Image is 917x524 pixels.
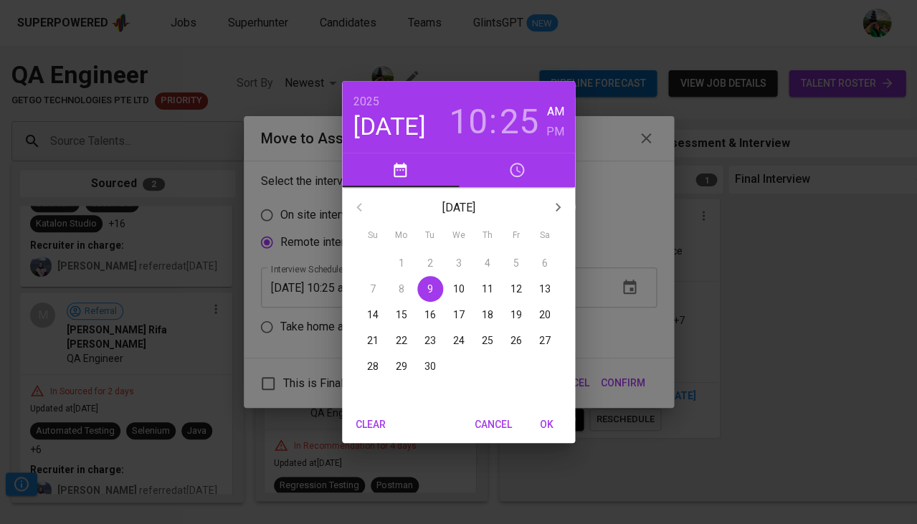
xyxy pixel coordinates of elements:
p: 18 [482,308,493,322]
p: 13 [539,282,551,296]
button: AM [546,102,564,122]
span: Mo [389,229,414,243]
button: [DATE] [353,112,426,142]
p: 30 [424,359,436,373]
p: 21 [367,333,379,348]
p: 10 [453,282,465,296]
p: 12 [510,282,522,296]
button: 18 [475,302,500,328]
span: Fr [503,229,529,243]
button: Clear [348,411,394,438]
button: 11 [475,276,500,302]
p: [DATE] [376,199,541,216]
h3: : [489,102,497,142]
button: 10 [446,276,472,302]
p: 28 [367,359,379,373]
button: 25 [475,328,500,353]
button: 12 [503,276,529,302]
button: OK [523,411,569,438]
span: Tu [417,229,443,243]
button: 20 [532,302,558,328]
span: Sa [532,229,558,243]
button: 30 [417,353,443,379]
button: 13 [532,276,558,302]
p: 16 [424,308,436,322]
span: OK [529,416,564,434]
button: 26 [503,328,529,353]
button: 15 [389,302,414,328]
button: 2025 [353,92,379,112]
h6: AM [546,102,564,122]
button: 19 [503,302,529,328]
button: 10 [449,102,488,142]
p: 14 [367,308,379,322]
button: Cancel [469,411,518,438]
button: 21 [360,328,386,353]
p: 17 [453,308,465,322]
p: 11 [482,282,493,296]
button: 16 [417,302,443,328]
p: 20 [539,308,551,322]
p: 26 [510,333,522,348]
span: Th [475,229,500,243]
button: 9 [417,276,443,302]
button: PM [546,122,564,142]
button: 27 [532,328,558,353]
p: 29 [396,359,407,373]
button: 14 [360,302,386,328]
span: Clear [353,416,388,434]
p: 25 [482,333,493,348]
p: 19 [510,308,522,322]
p: 22 [396,333,407,348]
span: Cancel [475,416,512,434]
button: 17 [446,302,472,328]
p: 24 [453,333,465,348]
button: 24 [446,328,472,353]
p: 27 [539,333,551,348]
p: 9 [427,282,433,296]
span: Su [360,229,386,243]
p: 23 [424,333,436,348]
span: We [446,229,472,243]
button: 25 [500,102,538,142]
button: 28 [360,353,386,379]
button: 23 [417,328,443,353]
button: 22 [389,328,414,353]
p: 15 [396,308,407,322]
button: 29 [389,353,414,379]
